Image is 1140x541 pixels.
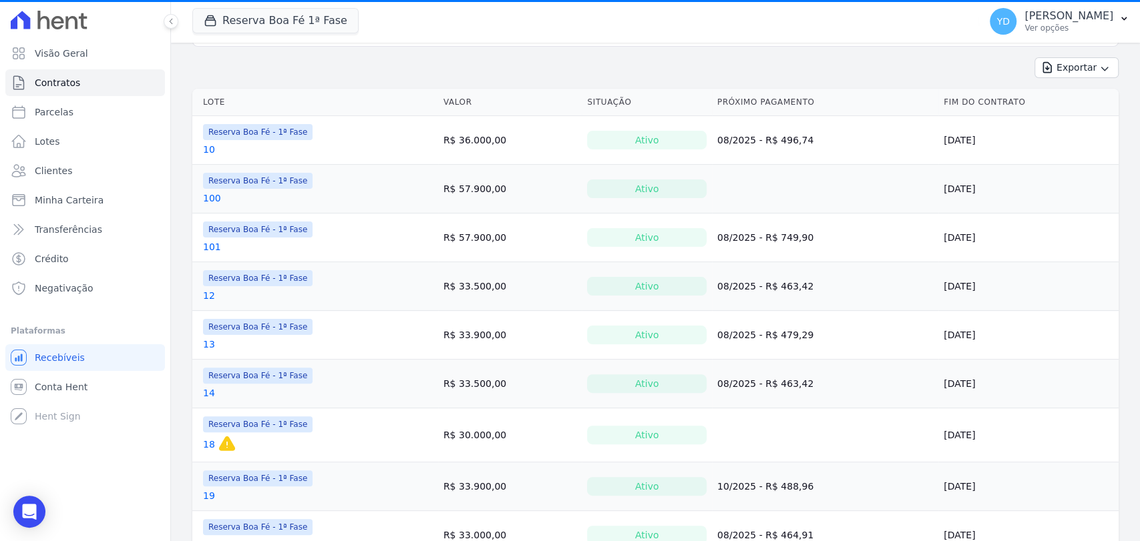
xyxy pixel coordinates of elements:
[587,131,707,149] div: Ativo
[11,323,160,339] div: Plataformas
[438,213,582,262] td: R$ 57.900,00
[35,223,102,236] span: Transferências
[587,374,707,393] div: Ativo
[587,179,707,198] div: Ativo
[5,187,165,213] a: Minha Carteira
[203,289,215,302] a: 12
[5,128,165,155] a: Lotes
[938,165,1119,213] td: [DATE]
[712,89,938,116] th: Próximo Pagamento
[35,164,72,177] span: Clientes
[1034,57,1119,78] button: Exportar
[5,344,165,371] a: Recebíveis
[35,105,73,119] span: Parcelas
[438,262,582,311] td: R$ 33.500,00
[203,386,215,400] a: 14
[35,282,93,295] span: Negativação
[5,157,165,184] a: Clientes
[203,270,313,286] span: Reserva Boa Fé - 1ª Fase
[5,69,165,96] a: Contratos
[587,277,707,296] div: Ativo
[5,245,165,272] a: Crédito
[192,89,438,116] th: Lote
[587,426,707,444] div: Ativo
[587,326,707,344] div: Ativo
[938,408,1119,462] td: [DATE]
[192,8,359,33] button: Reserva Boa Fé 1ª Fase
[938,213,1119,262] td: [DATE]
[717,281,813,292] a: 08/2025 - R$ 463,42
[438,360,582,408] td: R$ 33.500,00
[35,193,104,207] span: Minha Carteira
[5,216,165,243] a: Transferências
[203,124,313,140] span: Reserva Boa Fé - 1ª Fase
[35,380,87,394] span: Conta Hent
[587,228,707,247] div: Ativo
[203,338,215,351] a: 13
[35,252,69,265] span: Crédito
[438,89,582,116] th: Valor
[203,173,313,189] span: Reserva Boa Fé - 1ª Fase
[438,116,582,165] td: R$ 36.000,00
[5,99,165,125] a: Parcelas
[938,462,1119,511] td: [DATE]
[203,240,221,253] a: 101
[203,319,313,335] span: Reserva Boa Fé - 1ª Fase
[5,275,165,302] a: Negativação
[717,330,813,340] a: 08/2025 - R$ 479,29
[717,378,813,389] a: 08/2025 - R$ 463,42
[438,165,582,213] td: R$ 57.900,00
[717,232,813,243] a: 08/2025 - R$ 749,90
[438,408,582,462] td: R$ 30.000,00
[979,3,1140,40] button: YD [PERSON_NAME] Ver opções
[438,311,582,360] td: R$ 33.900,00
[203,519,313,535] span: Reserva Boa Fé - 1ª Fase
[1024,9,1113,23] p: [PERSON_NAME]
[717,135,813,145] a: 08/2025 - R$ 496,74
[203,368,313,384] span: Reserva Boa Fé - 1ª Fase
[203,489,215,502] a: 19
[5,40,165,67] a: Visão Geral
[938,89,1119,116] th: Fim do Contrato
[203,191,221,205] a: 100
[582,89,712,116] th: Situação
[717,481,813,492] a: 10/2025 - R$ 488,96
[938,116,1119,165] td: [DATE]
[203,416,313,432] span: Reserva Boa Fé - 1ª Fase
[438,462,582,511] td: R$ 33.900,00
[5,374,165,400] a: Conta Hent
[996,17,1009,26] span: YD
[203,221,313,237] span: Reserva Boa Fé - 1ª Fase
[203,143,215,156] a: 10
[938,262,1119,311] td: [DATE]
[1024,23,1113,33] p: Ver opções
[13,496,45,528] div: Open Intercom Messenger
[35,135,60,148] span: Lotes
[35,76,80,89] span: Contratos
[203,438,215,451] a: 18
[203,470,313,486] span: Reserva Boa Fé - 1ª Fase
[717,530,813,540] a: 08/2025 - R$ 464,91
[938,311,1119,360] td: [DATE]
[35,351,85,364] span: Recebíveis
[587,477,707,496] div: Ativo
[35,47,88,60] span: Visão Geral
[938,360,1119,408] td: [DATE]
